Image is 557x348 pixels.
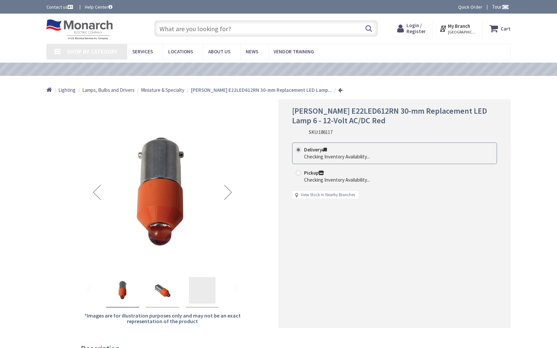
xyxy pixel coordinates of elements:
[292,106,487,126] span: [PERSON_NAME] E22LED612RN 30-mm Replacement LED Lamp 6 - 12-Volt AC/DC Red
[46,4,74,10] a: Contact us
[191,87,332,93] strong: [PERSON_NAME] E22LED612RN 30-mm Replacement LED Lamp...
[216,66,331,73] a: VIEW OUR VIDEO TRAINING LIBRARY
[84,313,241,324] h5: *Images are for illustration purposes only and may not be an exact representation of the product
[319,129,333,135] span: 186117
[448,29,476,35] span: [GEOGRAPHIC_DATA], [GEOGRAPHIC_DATA]
[82,87,135,93] a: Lamps, Bulbs and Drivers
[17,5,41,11] span: Support
[208,48,230,55] span: About Us
[82,87,135,93] span: Lamps, Bulbs and Drivers
[67,48,118,55] span: Shop By Category
[149,277,176,304] img: Eaton E22LED612RN 30-mm Replacement LED Lamp 6 - 12-Volt AC/DC Red
[84,113,241,271] img: Eaton E22LED612RN 30-mm Replacement LED Lamp 6 - 12-Volt AC/DC Red
[146,274,179,308] div: Eaton E22LED612RN 30-mm Replacement LED Lamp 6 - 12-Volt AC/DC Red
[304,146,327,153] strong: Delivery
[397,23,426,34] a: Login / Register
[458,4,482,10] a: Quick Order
[439,23,476,34] div: My Branch [GEOGRAPHIC_DATA], [GEOGRAPHIC_DATA]
[84,113,110,271] div: Previous
[304,176,370,183] div: Checking Inventory Availability...
[304,153,370,160] div: Checking Inventory Availability...
[168,48,193,55] span: Locations
[58,87,76,93] a: Lighting
[301,192,355,198] a: View Stock in Nearby Branches
[46,19,113,40] img: Monarch Electric Company
[501,23,511,34] strong: Cart
[489,23,511,34] a: Cart
[215,113,241,271] div: Next
[106,274,139,308] div: Eaton E22LED612RN 30-mm Replacement LED Lamp 6 - 12-Volt AC/DC Red
[154,20,378,37] input: What are you looking for?
[141,87,184,93] span: Miniature & Specialty
[132,48,153,55] span: Services
[58,87,76,93] span: Lighting
[186,274,219,308] div: Eaton E22LED612RN 30-mm Replacement LED Lamp 6 - 12-Volt AC/DC Red
[406,22,426,34] span: Login / Register
[246,48,258,55] span: News
[109,277,136,304] img: Eaton E22LED612RN 30-mm Replacement LED Lamp 6 - 12-Volt AC/DC Red
[309,129,333,136] div: SKU:
[304,170,324,176] strong: Pickup
[274,48,314,55] span: Vendor Training
[141,87,184,93] a: Miniature & Specialty
[492,4,509,10] span: Tour
[448,23,470,29] strong: My Branch
[85,4,112,10] a: Help Center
